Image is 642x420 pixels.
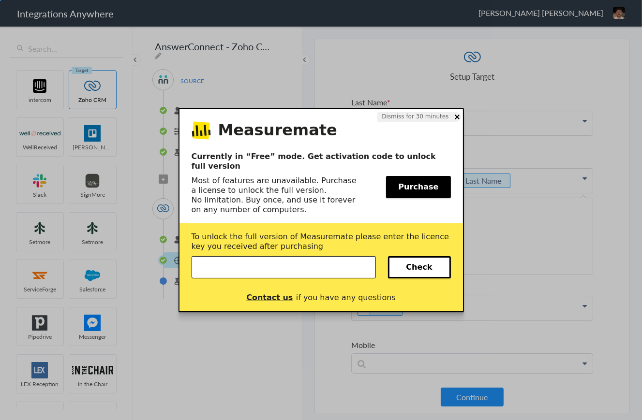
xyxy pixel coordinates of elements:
[388,256,451,278] button: Check
[192,176,374,215] div: Most of features are unavailable. Purchase a license to unlock the full version. No limitation. B...
[246,293,293,302] a: Contact us
[192,293,451,303] div: if you have any questions
[386,176,450,198] a: Purchase
[192,232,451,251] div: To unlock the full version of Measuremate please enter the licence key you received after purchasing
[192,152,451,171] div: Currently in “Free” mode. Get activation code to unlock full version
[192,121,451,140] div: Measuremate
